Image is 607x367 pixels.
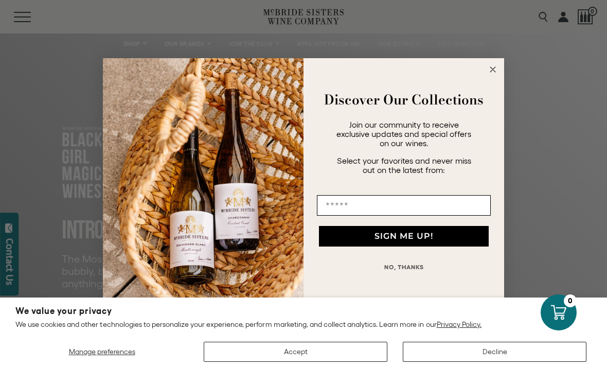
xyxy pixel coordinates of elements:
[204,342,387,362] button: Accept
[15,342,188,362] button: Manage preferences
[317,195,491,216] input: Email
[15,307,592,316] h2: We value your privacy
[437,320,481,328] a: Privacy Policy.
[337,156,471,174] span: Select your favorites and never miss out on the latest from:
[15,320,592,329] p: We use cookies and other technologies to personalize your experience, perform marketing, and coll...
[317,257,491,277] button: NO, THANKS
[336,120,471,148] span: Join our community to receive exclusive updates and special offers on our wines.
[324,90,484,110] strong: Discover Our Collections
[564,294,577,307] div: 0
[403,342,586,362] button: Decline
[103,58,304,309] img: 42653730-7e35-4af7-a99d-12bf478283cf.jpeg
[319,226,489,247] button: SIGN ME UP!
[487,63,499,76] button: Close dialog
[69,347,135,356] span: Manage preferences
